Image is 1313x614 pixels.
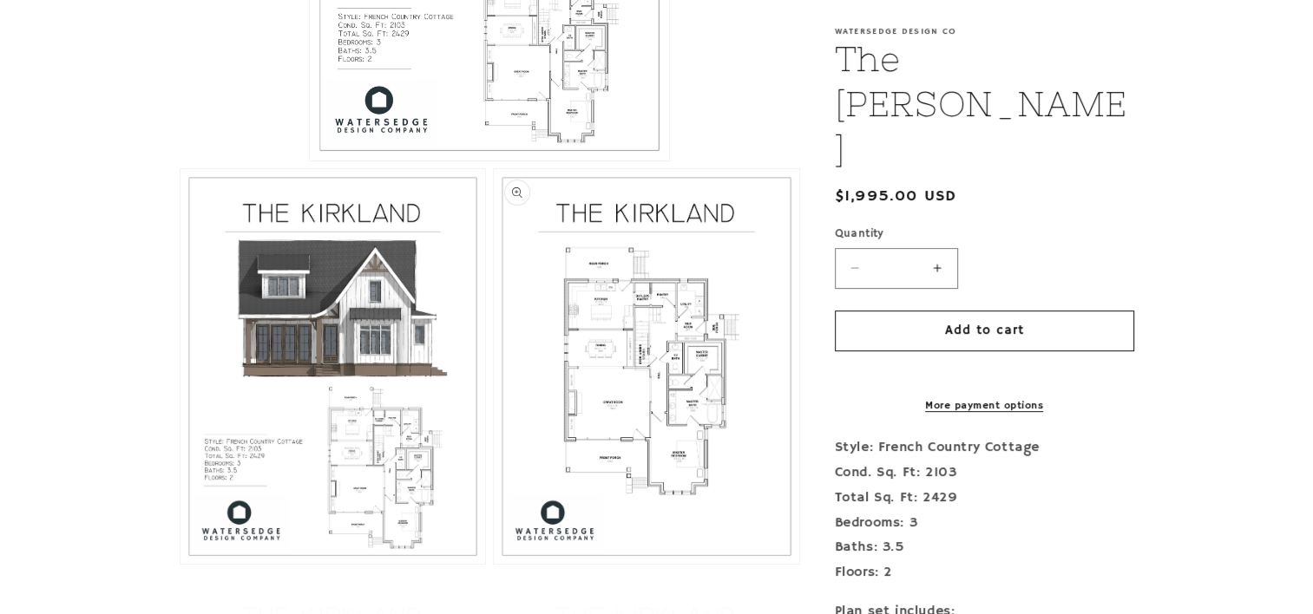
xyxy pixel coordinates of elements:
[835,398,1134,414] a: More payment options
[835,185,957,208] span: $1,995.00 USD
[835,310,1134,351] button: Add to cart
[835,36,1134,172] h1: The [PERSON_NAME]
[835,26,1134,36] p: Watersedge Design Co
[835,225,1134,243] label: Quantity
[835,435,1134,585] p: Style: French Country Cottage Cond. Sq. Ft: 2103 Total Sq. Ft: 2429 Bedrooms: 3 Baths: 3.5 Floors: 2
